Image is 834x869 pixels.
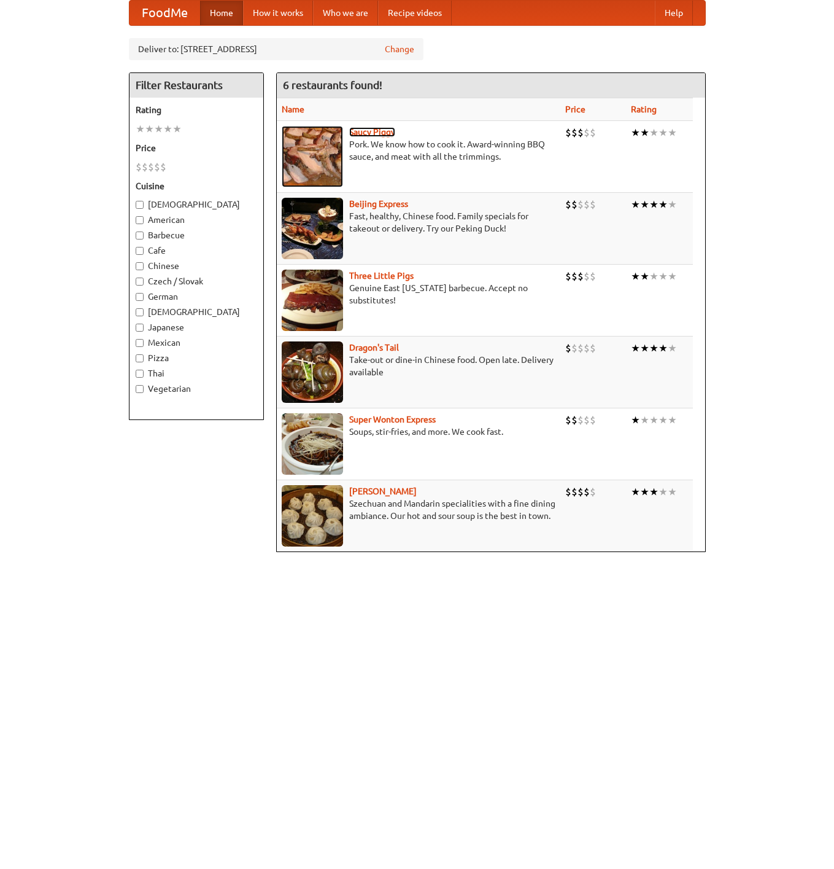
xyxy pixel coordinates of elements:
li: ★ [658,413,668,427]
li: ★ [668,413,677,427]
li: $ [577,413,584,427]
li: ★ [631,341,640,355]
img: shandong.jpg [282,485,343,547]
img: beijing.jpg [282,198,343,259]
label: German [136,290,257,303]
input: Czech / Slovak [136,278,144,286]
label: Vegetarian [136,383,257,395]
img: littlepigs.jpg [282,270,343,331]
li: ★ [649,198,658,211]
a: Help [655,1,693,25]
label: Pizza [136,352,257,364]
li: ★ [640,485,649,499]
li: $ [584,198,590,211]
li: ★ [649,341,658,355]
li: $ [154,160,160,174]
li: $ [148,160,154,174]
a: Price [565,104,585,114]
li: $ [584,341,590,355]
li: $ [590,413,596,427]
h5: Rating [136,104,257,116]
li: $ [571,413,577,427]
li: ★ [631,485,640,499]
label: American [136,214,257,226]
li: $ [577,485,584,499]
li: $ [571,126,577,139]
li: $ [565,126,571,139]
a: Super Wonton Express [349,415,436,424]
li: $ [584,413,590,427]
p: Soups, stir-fries, and more. We cook fast. [282,426,556,438]
label: Czech / Slovak [136,275,257,287]
input: American [136,216,144,224]
input: [DEMOGRAPHIC_DATA] [136,308,144,316]
img: saucy.jpg [282,126,343,187]
li: ★ [631,270,640,283]
label: Cafe [136,244,257,257]
a: Home [200,1,243,25]
li: ★ [668,485,677,499]
a: Saucy Piggy [349,127,395,137]
label: [DEMOGRAPHIC_DATA] [136,306,257,318]
li: $ [571,341,577,355]
li: ★ [658,198,668,211]
label: Barbecue [136,229,257,241]
li: ★ [172,122,182,136]
input: Barbecue [136,232,144,240]
li: ★ [668,126,677,139]
li: $ [565,270,571,283]
img: superwonton.jpg [282,413,343,475]
li: $ [577,341,584,355]
li: $ [590,126,596,139]
li: $ [577,126,584,139]
p: Genuine East [US_STATE] barbecue. Accept no substitutes! [282,282,556,306]
h5: Cuisine [136,180,257,192]
li: ★ [631,413,640,427]
li: $ [584,270,590,283]
li: ★ [668,198,677,211]
li: ★ [640,126,649,139]
li: ★ [154,122,163,136]
h5: Price [136,142,257,154]
a: Three Little Pigs [349,271,414,281]
b: [PERSON_NAME] [349,486,417,496]
input: Vegetarian [136,385,144,393]
li: ★ [649,485,658,499]
li: ★ [668,270,677,283]
li: $ [590,485,596,499]
label: [DEMOGRAPHIC_DATA] [136,198,257,211]
b: Dragon's Tail [349,343,399,353]
li: $ [565,198,571,211]
label: Chinese [136,260,257,272]
li: $ [584,126,590,139]
ng-pluralize: 6 restaurants found! [283,79,382,91]
li: ★ [631,126,640,139]
a: FoodMe [129,1,200,25]
li: ★ [163,122,172,136]
input: [DEMOGRAPHIC_DATA] [136,201,144,209]
li: ★ [640,413,649,427]
input: Cafe [136,247,144,255]
p: Fast, healthy, Chinese food. Family specials for takeout or delivery. Try our Peking Duck! [282,210,556,235]
li: $ [565,413,571,427]
li: $ [160,160,166,174]
input: Japanese [136,324,144,332]
li: ★ [640,270,649,283]
p: Szechuan and Mandarin specialities with a fine dining ambiance. Our hot and sour soup is the best... [282,497,556,522]
li: $ [571,485,577,499]
li: $ [590,341,596,355]
a: Beijing Express [349,199,408,209]
li: ★ [658,485,668,499]
div: Deliver to: [STREET_ADDRESS] [129,38,423,60]
li: $ [571,270,577,283]
li: $ [565,341,571,355]
li: ★ [640,341,649,355]
li: ★ [136,122,145,136]
h4: Filter Restaurants [129,73,263,98]
a: Change [385,43,414,55]
li: ★ [668,341,677,355]
input: Pizza [136,354,144,362]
